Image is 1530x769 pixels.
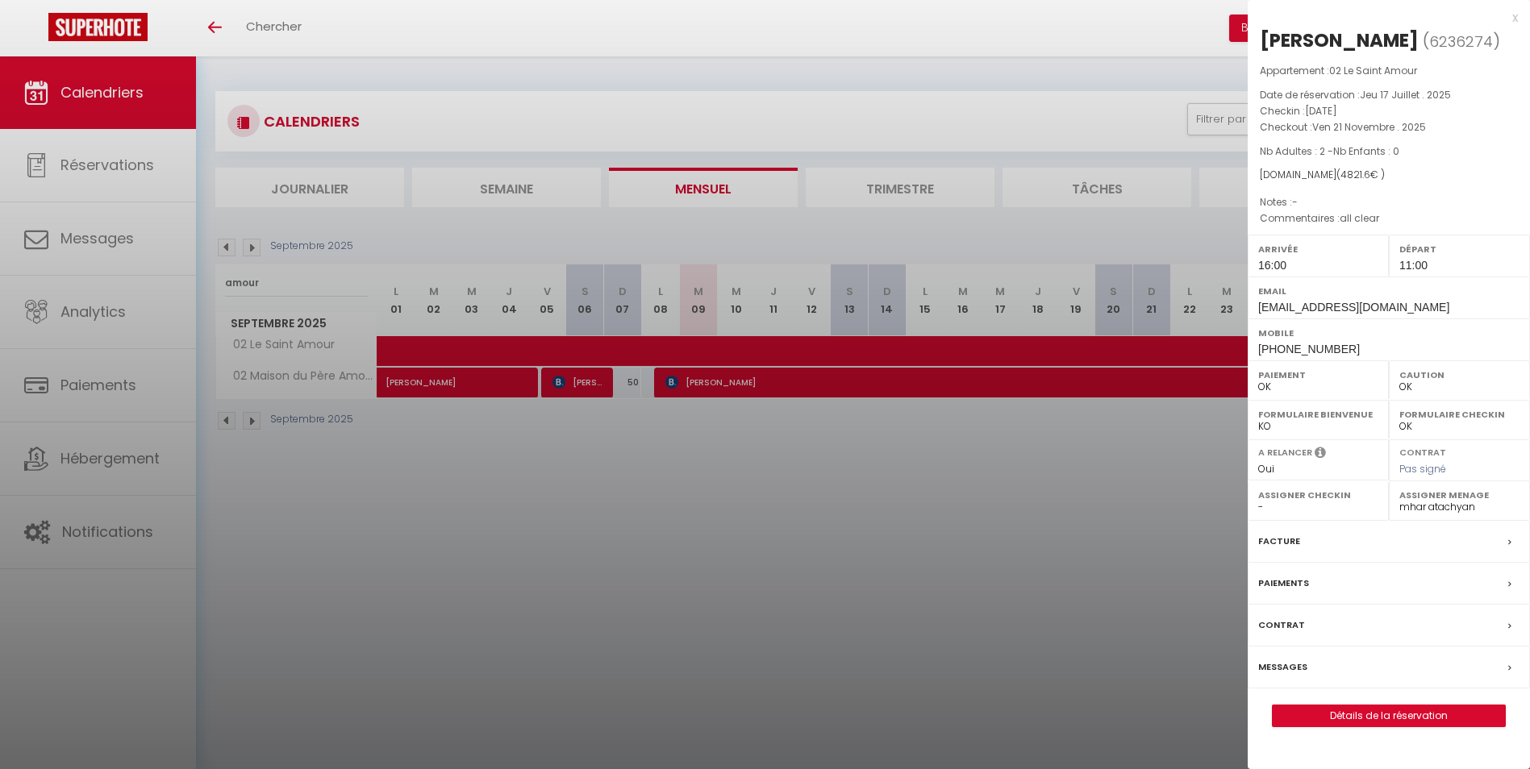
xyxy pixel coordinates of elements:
span: [DATE] [1305,104,1337,118]
span: Nb Enfants : 0 [1333,144,1399,158]
p: Commentaires : [1260,210,1518,227]
span: Ven 21 Novembre . 2025 [1312,120,1426,134]
span: 16:00 [1258,259,1286,272]
p: Appartement : [1260,63,1518,79]
label: Assigner Checkin [1258,487,1378,503]
span: Jeu 17 Juillet . 2025 [1360,88,1451,102]
label: Caution [1399,367,1520,383]
p: Checkout : [1260,119,1518,135]
span: 11:00 [1399,259,1428,272]
a: Détails de la réservation [1273,705,1505,726]
span: - [1292,195,1298,209]
label: Email [1258,283,1520,299]
button: Détails de la réservation [1272,705,1506,727]
div: x [1248,8,1518,27]
span: ( ) [1423,30,1500,52]
label: Formulaire Checkin [1399,406,1520,422]
span: 6236274 [1429,31,1493,52]
p: Date de réservation : [1260,87,1518,103]
span: ( € ) [1336,168,1385,181]
span: 4821.6 [1340,168,1370,181]
p: Checkin : [1260,103,1518,119]
span: [EMAIL_ADDRESS][DOMAIN_NAME] [1258,301,1449,314]
label: A relancer [1258,446,1312,459]
span: all clear [1340,211,1379,225]
label: Paiements [1258,575,1309,592]
span: [PHONE_NUMBER] [1258,343,1360,355]
label: Arrivée [1258,241,1378,257]
span: 02 Le Saint Amour [1329,64,1417,77]
p: Notes : [1260,194,1518,210]
span: Pas signé [1399,462,1446,476]
label: Formulaire Bienvenue [1258,406,1378,422]
label: Contrat [1399,446,1446,456]
label: Départ [1399,241,1520,257]
div: [PERSON_NAME] [1260,27,1419,53]
div: [DOMAIN_NAME] [1260,168,1518,183]
label: Assigner Menage [1399,487,1520,503]
label: Contrat [1258,617,1305,634]
label: Paiement [1258,367,1378,383]
label: Facture [1258,533,1300,550]
label: Messages [1258,659,1307,675]
i: Sélectionner OUI si vous souhaiter envoyer les séquences de messages post-checkout [1315,446,1326,463]
span: Nb Adultes : 2 - [1260,144,1399,158]
label: Mobile [1258,325,1520,341]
